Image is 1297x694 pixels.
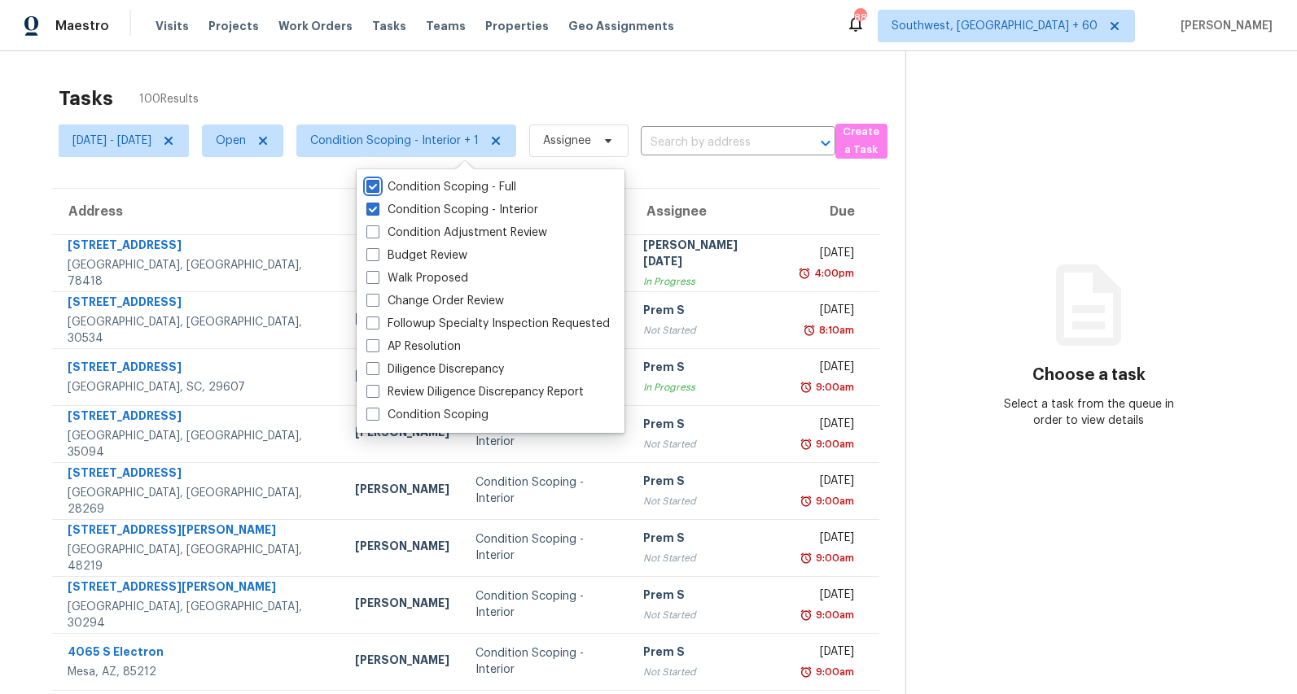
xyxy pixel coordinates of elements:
h3: Choose a task [1032,367,1146,383]
span: Assignee [543,133,591,149]
span: Projects [208,18,259,34]
div: [STREET_ADDRESS] [68,237,329,257]
th: HPM [342,189,462,234]
div: 883 [854,10,865,26]
h2: Tasks [59,90,113,107]
div: [DATE] [800,587,855,607]
div: Condition Scoping - Interior [475,588,617,621]
div: Prem S [643,530,773,550]
div: 8:10am [816,322,854,338]
div: 9:00am [813,664,854,680]
div: Prem S [643,587,773,607]
div: 9:00am [813,607,854,623]
div: [GEOGRAPHIC_DATA], [GEOGRAPHIC_DATA], 30294 [68,599,329,631]
img: Overdue Alarm Icon [800,607,813,623]
span: Properties [485,18,549,34]
label: Budget Review [366,247,467,264]
div: Condition Scoping - Interior [475,645,617,678]
div: [PERSON_NAME] [355,595,449,615]
div: [STREET_ADDRESS] [68,465,329,485]
div: Select a task from the queue in order to view details [997,396,1180,429]
span: Create a Task [843,123,879,160]
label: AP Resolution [366,338,461,355]
span: Geo Assignments [568,18,674,34]
div: Prem S [643,302,773,322]
div: Condition Scoping - Interior [475,474,617,507]
div: Condition Scoping - Interior [475,417,617,450]
span: Work Orders [278,18,353,34]
div: [DATE] [800,473,855,493]
label: Followup Specialty Inspection Requested [366,316,610,332]
div: Mesa, AZ, 85212 [68,664,329,680]
label: Condition Scoping [366,407,489,423]
label: Review Diligence Discrepancy Report [366,384,584,400]
img: Overdue Alarm Icon [798,265,811,282]
label: Condition Adjustment Review [366,225,547,241]
div: Prem S [643,473,773,493]
div: [DATE] [800,302,855,322]
span: 100 Results [139,91,199,107]
div: Condition Scoping - Interior [475,531,617,564]
div: In Progress [643,273,773,290]
div: [STREET_ADDRESS] [68,359,329,379]
div: [PERSON_NAME] [355,310,449,330]
label: Walk Proposed [366,270,468,286]
div: 4:00pm [811,265,854,282]
div: Not Started [643,607,773,623]
label: Condition Scoping - Full [366,179,516,195]
button: Create a Task [835,124,887,159]
div: [GEOGRAPHIC_DATA], [GEOGRAPHIC_DATA], 78418 [68,257,329,290]
th: Due [787,189,880,234]
th: Assignee [630,189,787,234]
div: Not Started [643,550,773,566]
div: [PERSON_NAME] [355,652,449,672]
th: Address [52,189,342,234]
img: Overdue Alarm Icon [800,436,813,452]
img: Overdue Alarm Icon [800,379,813,395]
div: 9:00am [813,379,854,395]
span: Visits [156,18,189,34]
div: [GEOGRAPHIC_DATA], [GEOGRAPHIC_DATA], 35094 [68,428,329,460]
span: [DATE] - [DATE] [72,133,151,149]
div: [DATE] [800,359,855,379]
button: Open [814,132,837,155]
label: Condition Scoping - Interior [366,202,538,218]
div: [DATE] [800,416,855,436]
div: 4065 S Electron [68,644,329,664]
img: Overdue Alarm Icon [800,664,813,680]
span: [PERSON_NAME] [1174,18,1273,34]
div: [STREET_ADDRESS] [68,408,329,428]
span: Teams [426,18,466,34]
div: Not Started [643,493,773,509]
div: Not Started [643,664,773,680]
div: [DATE] [800,644,855,664]
span: Tasks [372,20,406,32]
div: 9:00am [813,436,854,452]
div: Prem S [643,359,773,379]
div: Not Started [643,436,773,452]
div: [PERSON_NAME] [355,538,449,558]
span: Condition Scoping - Interior + 1 [310,133,479,149]
div: [PERSON_NAME] [355,424,449,444]
div: [GEOGRAPHIC_DATA], [GEOGRAPHIC_DATA], 28269 [68,485,329,517]
div: 9:00am [813,550,854,566]
span: Maestro [55,18,109,34]
div: Not Started [643,322,773,338]
div: [PERSON_NAME][DATE] [643,237,773,273]
img: Overdue Alarm Icon [803,322,816,338]
div: [STREET_ADDRESS][PERSON_NAME] [68,578,329,599]
div: [STREET_ADDRESS][PERSON_NAME] [68,522,329,542]
div: [GEOGRAPHIC_DATA], [GEOGRAPHIC_DATA], 48219 [68,542,329,574]
div: [PERSON_NAME] [355,481,449,501]
label: Diligence Discrepancy [366,361,504,378]
div: Prem S [643,644,773,664]
div: [GEOGRAPHIC_DATA], [GEOGRAPHIC_DATA], 30534 [68,314,329,347]
img: Overdue Alarm Icon [800,550,813,566]
span: Southwest, [GEOGRAPHIC_DATA] + 60 [892,18,1098,34]
img: Overdue Alarm Icon [800,493,813,509]
span: Open [216,133,246,149]
label: Change Order Review [366,293,504,309]
div: [PERSON_NAME] [355,367,449,387]
div: [GEOGRAPHIC_DATA], SC, 29607 [68,379,329,395]
div: 9:00am [813,493,854,509]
